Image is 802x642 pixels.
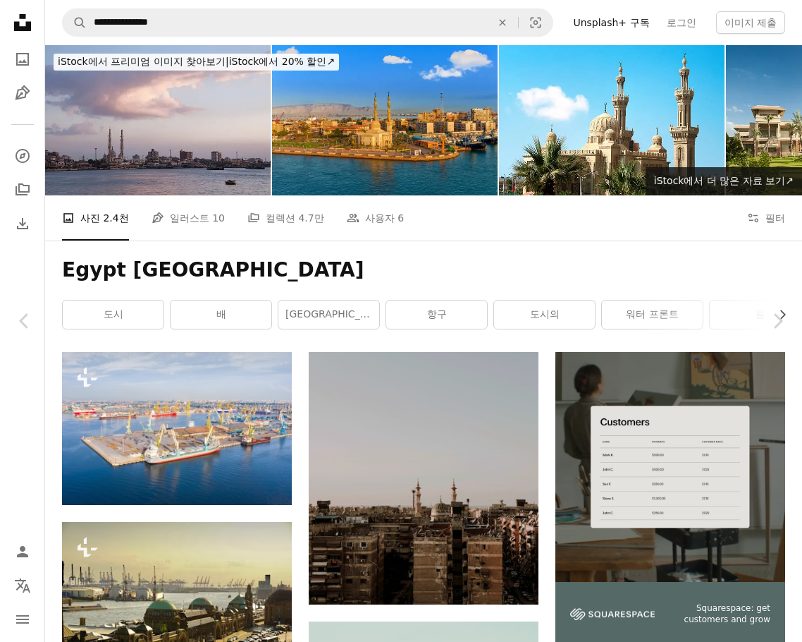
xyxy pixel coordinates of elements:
[602,301,703,329] a: 워터 프론트
[8,571,37,600] button: 언어
[716,11,785,34] button: 이미지 제출
[45,45,271,195] img: 포트사이드
[58,56,229,67] span: iStock에서 프리미엄 이미지 찾아보기 |
[63,301,164,329] a: 도시
[8,142,37,170] a: 탐색
[519,9,553,36] button: 시각적 검색
[309,352,538,605] img: 높은 건물에서 바라본 도시 풍경
[8,210,37,238] a: 다운로드 내역
[8,79,37,107] a: 일러스트
[753,253,802,389] a: 다음
[62,258,785,283] h1: Egypt [GEOGRAPHIC_DATA]
[347,195,404,241] a: 사용자 6
[570,608,655,621] img: file-1747939142011-51e5cc87e3c9
[487,9,518,36] button: 삭제
[58,56,335,67] span: iStock에서 20% 할인 ↗
[62,8,553,37] form: 사이트 전체에서 이미지 찾기
[62,352,292,505] img: 조감도 항구의 부두에 정박 한 거대한 화물선, 상품, 금속, 콘크리트 및 기타 고체 원자재 적재
[278,301,379,329] a: [GEOGRAPHIC_DATA]
[62,422,292,435] a: 조감도 항구의 부두에 정박 한 거대한 화물선, 상품, 금속, 콘크리트 및 기타 고체 원자재 적재
[63,9,87,36] button: Unsplash 검색
[152,195,225,241] a: 일러스트 10
[298,210,323,226] span: 4.7만
[309,472,538,485] a: 높은 건물에서 바라본 도시 풍경
[212,210,225,226] span: 10
[8,176,37,204] a: 컬렉션
[386,301,487,329] a: 항구
[555,352,785,582] img: file-1747939376688-baf9a4a454ffimage
[747,195,785,241] button: 필터
[8,45,37,73] a: 사진
[494,301,595,329] a: 도시의
[8,605,37,634] button: 메뉴
[45,45,347,79] a: iStock에서 프리미엄 이미지 찾아보기|iStock에서 20% 할인↗
[8,538,37,566] a: 로그인 / 가입
[565,11,658,34] a: Unsplash+ 구독
[397,210,404,226] span: 6
[646,167,802,195] a: iStock에서 더 많은 자료 보기↗
[247,195,324,241] a: 컬렉션 4.7만
[658,11,705,34] a: 로그인
[499,45,724,195] img: 사원
[272,45,498,195] img: 여행
[62,592,292,605] a: 해질녘 함부르크 건물의 실루엣. 함부르크 항구의 황금빛 일몰.
[654,175,794,186] span: iStock에서 더 많은 자료 보기 ↗
[672,602,770,626] span: Squarespace: get customers and grow
[171,301,271,329] a: 배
